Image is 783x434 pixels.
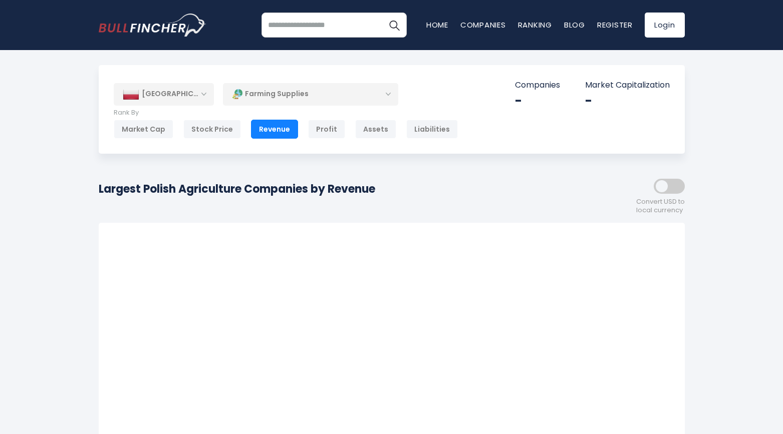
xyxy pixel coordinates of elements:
div: Market Cap [114,120,173,139]
a: Ranking [518,20,552,30]
p: Rank By [114,109,458,117]
h1: Largest Polish Agriculture Companies by Revenue [99,181,375,197]
div: [GEOGRAPHIC_DATA] [114,83,214,105]
a: Home [426,20,448,30]
div: Stock Price [183,120,241,139]
a: Login [645,13,685,38]
a: Register [597,20,633,30]
div: - [515,93,560,109]
p: Companies [515,80,560,91]
div: Assets [355,120,396,139]
a: Companies [460,20,506,30]
div: Profit [308,120,345,139]
div: Farming Supplies [223,83,398,106]
a: Blog [564,20,585,30]
div: - [585,93,670,109]
div: Revenue [251,120,298,139]
div: Liabilities [406,120,458,139]
button: Search [382,13,407,38]
img: bullfincher logo [99,14,206,37]
span: Convert USD to local currency [636,198,685,215]
p: Market Capitalization [585,80,670,91]
a: Go to homepage [99,14,206,37]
